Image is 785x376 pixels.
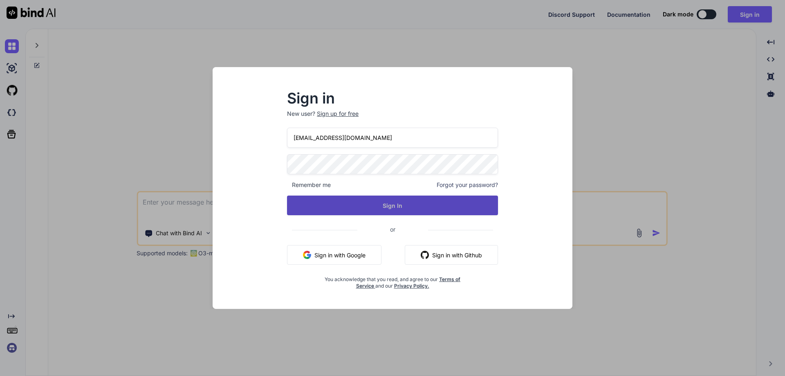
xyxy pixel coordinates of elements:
[437,181,498,189] span: Forgot your password?
[287,128,498,148] input: Login or Email
[287,92,498,105] h2: Sign in
[287,181,331,189] span: Remember me
[421,251,429,259] img: github
[357,219,428,239] span: or
[303,251,311,259] img: google
[322,271,463,289] div: You acknowledge that you read, and agree to our and our
[287,196,498,215] button: Sign In
[356,276,461,289] a: Terms of Service
[317,110,359,118] div: Sign up for free
[287,110,498,128] p: New user?
[394,283,429,289] a: Privacy Policy.
[405,245,498,265] button: Sign in with Github
[287,245,381,265] button: Sign in with Google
